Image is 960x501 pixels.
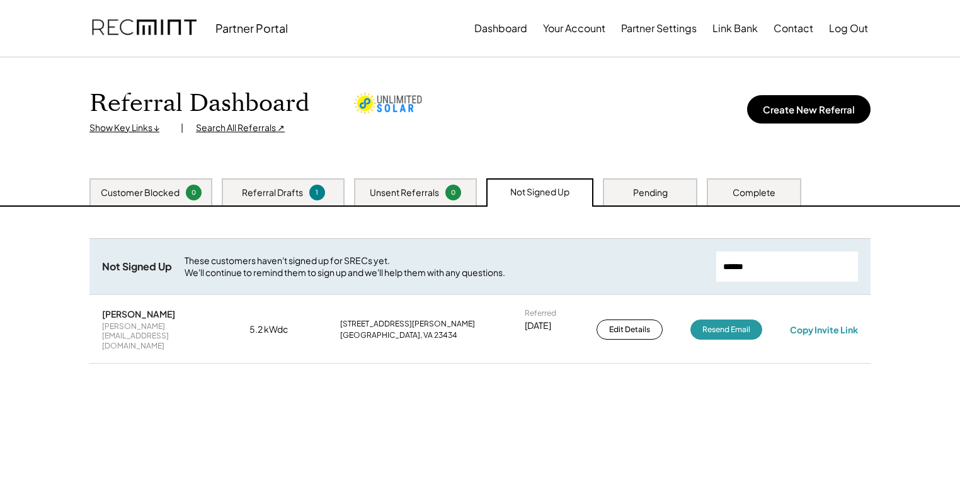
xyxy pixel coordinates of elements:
h1: Referral Dashboard [89,89,309,118]
div: Unsent Referrals [370,187,439,199]
button: Your Account [543,16,605,41]
div: Complete [733,187,775,199]
button: Create New Referral [747,95,871,124]
div: Copy Invite Link [790,324,858,335]
button: Resend Email [690,320,762,340]
div: Show Key Links ↓ [89,122,168,134]
button: Dashboard [474,16,527,41]
img: unlimited-solar.png [353,92,423,115]
div: Referral Drafts [242,187,303,199]
div: Pending [633,187,668,199]
button: Edit Details [597,320,663,340]
div: Customer Blocked [101,187,180,199]
div: Not Signed Up [510,186,569,199]
div: Referred [525,308,556,318]
div: These customers haven't signed up for SRECs yet. We'll continue to remind them to sign up and we'... [185,255,704,279]
button: Link Bank [712,16,758,41]
div: [GEOGRAPHIC_DATA], VA 23434 [340,330,457,340]
div: [PERSON_NAME][EMAIL_ADDRESS][DOMAIN_NAME] [102,321,222,351]
button: Log Out [829,16,868,41]
button: Contact [774,16,813,41]
img: recmint-logotype%403x.png [92,7,197,50]
div: 0 [188,188,200,197]
div: [PERSON_NAME] [102,308,175,320]
div: [STREET_ADDRESS][PERSON_NAME] [340,319,475,329]
div: 0 [447,188,459,197]
div: Not Signed Up [102,260,172,274]
div: Search All Referrals ↗ [196,122,285,134]
div: 1 [311,188,323,197]
div: | [181,122,183,134]
div: Partner Portal [215,21,288,35]
div: 5.2 kWdc [249,323,312,336]
button: Partner Settings [621,16,697,41]
div: [DATE] [525,320,551,332]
